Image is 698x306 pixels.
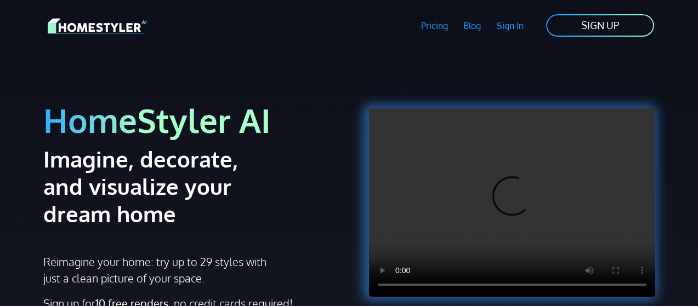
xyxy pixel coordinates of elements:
a: Pricing [413,13,456,38]
img: HomeStyler AI logo [48,16,146,36]
a: Blog [456,13,489,38]
p: Reimagine your home: try up to 29 styles with just a clean picture of your space. [43,253,268,286]
h1: HomeStyler AI [43,100,343,141]
h2: Imagine, decorate, and visualize your dream home [43,145,283,227]
a: SIGN UP [545,13,655,38]
a: Sign In [489,13,532,38]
